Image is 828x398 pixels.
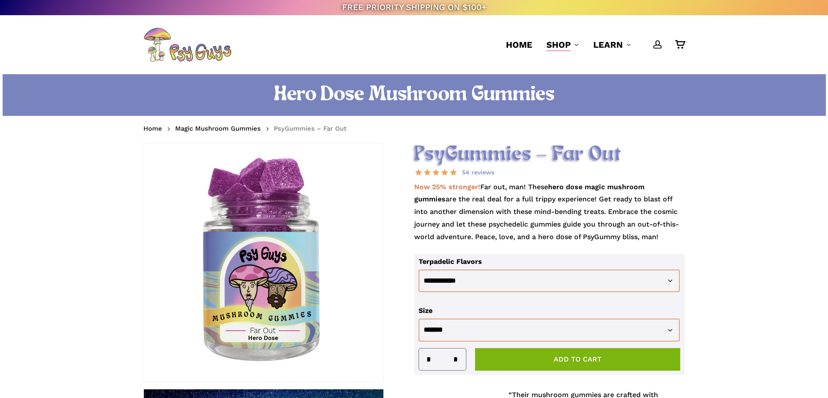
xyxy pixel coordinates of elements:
strong: Now 25% stronger! [414,183,480,191]
a: Home [506,39,532,51]
span: Home [506,39,532,50]
input: Product quantity [434,349,450,370]
p: Far out, man! These are the real deal for a full trippy experience! Get ready to blast off into a... [414,181,685,254]
span: Shop [546,39,571,50]
h1: Hero Dose Mushroom Gummies [143,83,685,107]
span: PsyGummies – Far Out [274,125,346,132]
span: Learn [593,39,623,50]
button: Add to cart [475,348,681,371]
h2: PsyGummies – Far Out [414,143,685,167]
nav: Main Menu [499,15,685,74]
a: Magic Mushroom Gummies [175,124,261,133]
img: PsyGuys [143,27,231,62]
label: Terpadelic Flavors [419,257,482,266]
a: Home [143,124,162,133]
label: Size [419,306,432,315]
a: Shop [546,39,579,51]
a: Learn [593,39,632,51]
